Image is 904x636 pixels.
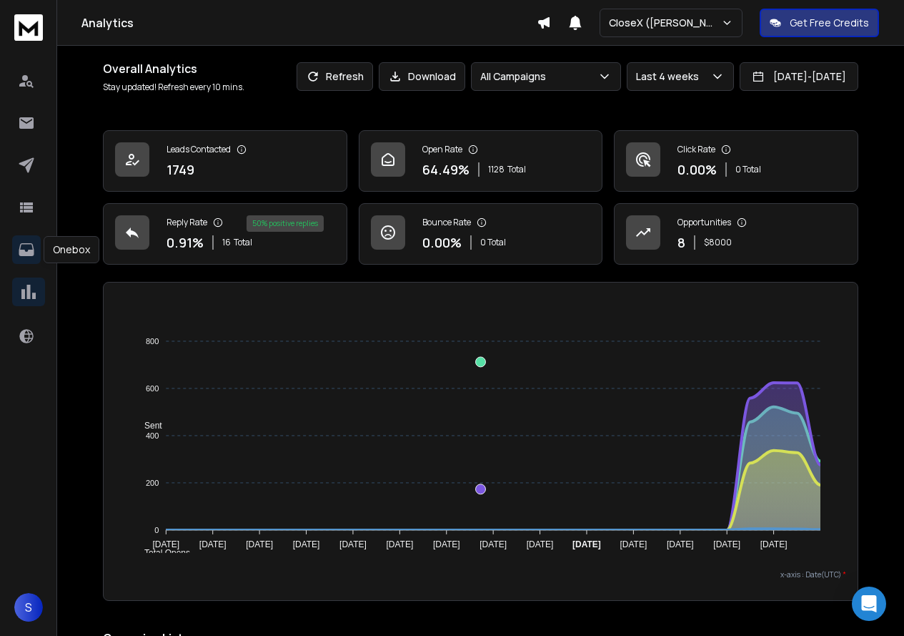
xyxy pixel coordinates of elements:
[146,431,159,440] tspan: 400
[422,144,462,155] p: Open Rate
[222,237,231,248] span: 16
[292,539,319,549] tspan: [DATE]
[677,217,731,228] p: Opportunities
[103,203,347,265] a: Reply Rate0.91%16Total50% positive replies
[614,130,858,192] a: Click Rate0.00%0 Total
[297,62,373,91] button: Refresh
[677,144,715,155] p: Click Rate
[527,539,554,549] tspan: [DATE]
[422,160,470,180] p: 64.49 %
[620,539,647,549] tspan: [DATE]
[146,337,159,346] tspan: 800
[480,237,506,248] p: 0 Total
[134,548,190,558] span: Total Opens
[760,9,879,37] button: Get Free Credits
[507,164,526,175] span: Total
[44,236,99,263] div: Onebox
[714,539,741,549] tspan: [DATE]
[167,160,194,180] p: 1749
[614,203,858,265] a: Opportunities8$8000
[103,60,244,77] h1: Overall Analytics
[146,479,159,487] tspan: 200
[154,526,159,534] tspan: 0
[246,539,273,549] tspan: [DATE]
[572,539,601,549] tspan: [DATE]
[677,160,717,180] p: 0.00 %
[339,539,367,549] tspan: [DATE]
[134,421,162,431] span: Sent
[14,593,43,622] button: S
[735,164,761,175] p: 0 Total
[422,217,471,228] p: Bounce Rate
[379,62,465,91] button: Download
[359,203,603,265] a: Bounce Rate0.00%0 Total
[14,14,43,41] img: logo
[480,539,507,549] tspan: [DATE]
[247,215,324,232] div: 50 % positive replies
[609,16,721,30] p: CloseX ([PERSON_NAME])
[677,233,685,253] p: 8
[359,130,603,192] a: Open Rate64.49%1128Total
[704,237,732,248] p: $ 8000
[146,384,159,393] tspan: 600
[103,82,244,93] p: Stay updated! Refresh every 10 mins.
[167,144,231,155] p: Leads Contacted
[433,539,460,549] tspan: [DATE]
[167,217,207,228] p: Reply Rate
[488,164,505,175] span: 1128
[326,69,364,84] p: Refresh
[667,539,694,549] tspan: [DATE]
[103,130,347,192] a: Leads Contacted1749
[199,539,227,549] tspan: [DATE]
[234,237,252,248] span: Total
[152,539,179,549] tspan: [DATE]
[422,233,462,253] p: 0.00 %
[81,14,537,31] h1: Analytics
[115,569,846,580] p: x-axis : Date(UTC)
[386,539,413,549] tspan: [DATE]
[480,69,552,84] p: All Campaigns
[760,539,788,549] tspan: [DATE]
[408,69,456,84] p: Download
[636,69,705,84] p: Last 4 weeks
[167,233,204,253] p: 0.91 %
[790,16,869,30] p: Get Free Credits
[740,62,858,91] button: [DATE]-[DATE]
[852,587,886,621] div: Open Intercom Messenger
